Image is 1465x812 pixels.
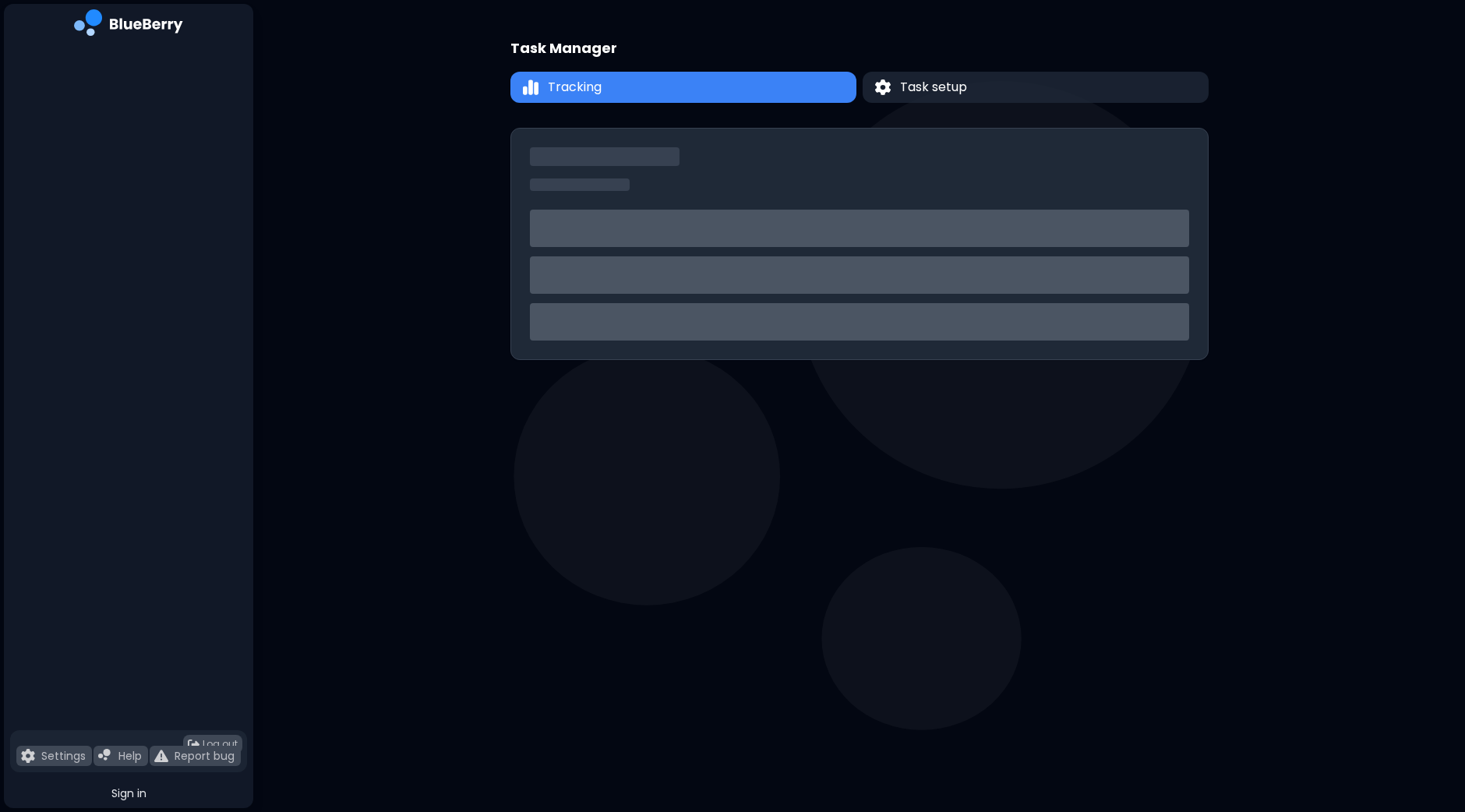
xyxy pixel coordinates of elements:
[118,749,142,763] p: Help
[510,37,617,59] h1: Task Manager
[98,749,112,763] img: file icon
[875,79,891,96] img: Task setup
[154,749,168,763] img: file icon
[863,72,1209,103] button: Task setupTask setup
[523,79,538,97] img: Tracking
[510,72,856,103] button: TrackingTracking
[203,738,238,750] span: Log out
[21,749,35,763] img: file icon
[74,9,183,41] img: company logo
[111,786,146,800] span: Sign in
[188,739,199,750] img: logout
[41,749,86,763] p: Settings
[548,78,602,97] span: Tracking
[175,749,235,763] p: Report bug
[900,78,967,97] span: Task setup
[10,778,247,808] button: Sign in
